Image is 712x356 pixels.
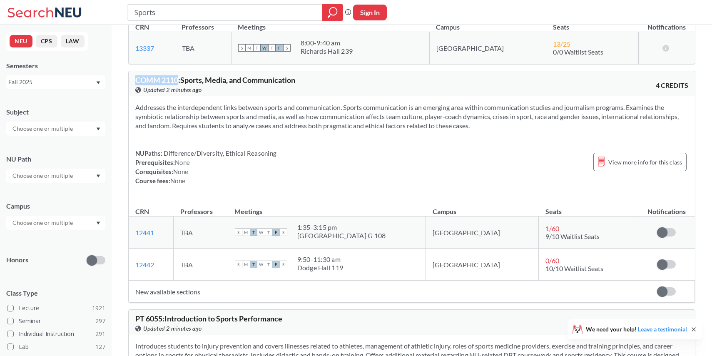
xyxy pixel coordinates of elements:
div: Dropdown arrow [6,169,105,183]
th: Notifications [638,199,695,217]
div: Campus [6,202,105,211]
input: Choose one or multiple [8,171,78,181]
span: 4 CREDITS [656,81,688,90]
div: Fall 2025 [8,77,95,87]
section: Addresses the interdependent links between sports and communication. Sports communication is an e... [135,103,688,130]
span: None [175,159,190,166]
div: Dodge Hall 119 [297,264,344,272]
span: 1 / 60 [545,224,559,232]
span: F [276,44,283,52]
div: 9:50 - 11:30 am [297,255,344,264]
div: NUPaths: Prerequisites: Corequisites: Course fees: [135,149,276,185]
span: F [272,229,280,236]
div: CRN [135,22,149,32]
div: Dropdown arrow [6,122,105,136]
th: Meetings [228,199,426,217]
div: 8:00 - 9:40 am [301,39,353,47]
span: PT 6055 : Introduction to Sports Performance [135,314,282,323]
span: M [242,229,250,236]
td: TBA [174,217,228,249]
label: Lab [7,341,105,352]
span: 127 [95,342,105,351]
td: TBA [175,32,231,64]
label: Individual Instruction [7,329,105,339]
span: 0 / 60 [545,256,559,264]
th: Campus [426,199,539,217]
div: Semesters [6,61,105,70]
span: Difference/Diversity, Ethical Reasoning [162,149,276,157]
svg: magnifying glass [328,7,338,18]
button: NEU [10,35,32,47]
td: [GEOGRAPHIC_DATA] [426,249,539,281]
input: Class, professor, course number, "phrase" [134,5,316,20]
span: We need your help! [586,326,687,332]
div: Subject [6,107,105,117]
span: S [238,44,246,52]
div: Richards Hall 239 [301,47,353,55]
div: Fall 2025Dropdown arrow [6,75,105,89]
th: Professors [174,199,228,217]
span: W [261,44,268,52]
svg: Dropdown arrow [96,81,100,85]
div: 1:35 - 3:15 pm [297,223,386,232]
span: W [257,261,265,268]
a: 12441 [135,229,154,237]
td: New available sections [129,281,638,303]
span: S [280,229,287,236]
span: M [246,44,253,52]
svg: Dropdown arrow [96,127,100,131]
button: CPS [36,35,57,47]
div: magnifying glass [322,4,343,21]
span: 1921 [92,304,105,313]
td: TBA [174,249,228,281]
label: Seminar [7,316,105,326]
span: T [268,44,276,52]
p: Honors [6,255,28,265]
span: 13 / 25 [553,40,570,48]
span: 291 [95,329,105,339]
a: 13337 [135,44,154,52]
span: Updated 2 minutes ago [143,324,202,333]
button: Sign In [353,5,387,20]
span: T [250,229,257,236]
span: S [235,229,242,236]
span: Class Type [6,289,105,298]
svg: Dropdown arrow [96,222,100,225]
span: 10/10 Waitlist Seats [545,264,603,272]
td: [GEOGRAPHIC_DATA] [429,32,546,64]
th: Seats [539,199,638,217]
span: T [253,44,261,52]
label: Lecture [7,303,105,314]
a: Leave a testimonial [638,326,687,333]
span: 9/10 Waitlist Seats [545,232,600,240]
span: T [265,261,272,268]
span: S [235,261,242,268]
span: S [283,44,291,52]
span: View more info for this class [608,157,682,167]
span: T [265,229,272,236]
a: 12442 [135,261,154,269]
div: [GEOGRAPHIC_DATA] G 108 [297,232,386,240]
div: CRN [135,207,149,216]
td: [GEOGRAPHIC_DATA] [426,217,539,249]
span: M [242,261,250,268]
span: 297 [95,316,105,326]
svg: Dropdown arrow [96,174,100,178]
span: 0/0 Waitlist Seats [553,48,603,56]
span: None [173,168,188,175]
div: NU Path [6,154,105,164]
span: W [257,229,265,236]
span: F [272,261,280,268]
button: LAW [61,35,85,47]
input: Choose one or multiple [8,124,78,134]
span: S [280,261,287,268]
div: Dropdown arrow [6,216,105,230]
span: None [170,177,185,184]
input: Choose one or multiple [8,218,78,228]
span: COMM 2110 : Sports, Media, and Communication [135,75,295,85]
span: Updated 2 minutes ago [143,85,202,95]
span: T [250,261,257,268]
